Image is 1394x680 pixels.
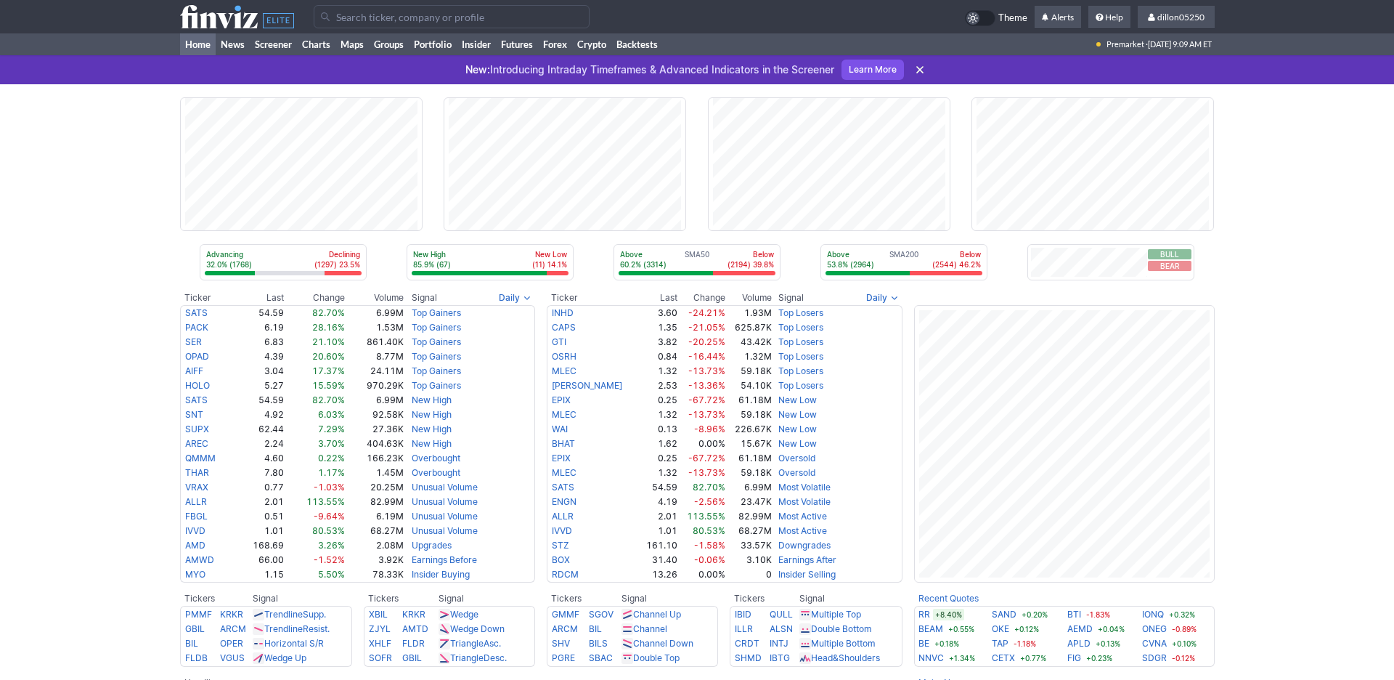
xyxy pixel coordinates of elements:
[484,652,507,663] span: Desc.
[185,569,205,580] a: MYO
[589,609,614,620] a: SGOV
[1138,6,1215,29] a: dillon05250
[778,365,823,376] a: Top Losers
[552,638,570,649] a: SHV
[306,496,345,507] span: 113.55%
[726,364,773,379] td: 59.18K
[826,249,982,271] div: SMA200
[1142,651,1167,665] a: SDGR
[312,351,345,362] span: 20.60%
[413,249,451,259] p: New High
[314,511,345,522] span: -9.64%
[318,467,345,478] span: 1.17%
[639,320,678,335] td: 1.35
[496,33,538,55] a: Futures
[778,307,823,318] a: Top Losers
[552,453,571,464] a: EPIX
[639,335,678,349] td: 3.82
[457,33,496,55] a: Insider
[778,569,836,580] a: Insider Selling
[346,305,404,320] td: 6.99M
[185,394,208,405] a: SATS
[688,394,725,405] span: -67.72%
[412,307,461,318] a: Top Gainers
[346,422,404,437] td: 27.36K
[369,623,391,634] a: ZJYL
[552,322,576,333] a: CAPS
[726,422,773,437] td: 226.67K
[688,409,725,420] span: -13.73%
[811,652,880,663] a: Head&Shoulders
[726,466,773,480] td: 59.18K
[235,422,285,437] td: 62.44
[185,496,207,507] a: ALLR
[727,259,774,270] p: (2194) 39.8%
[639,305,678,320] td: 3.60
[688,467,725,478] span: -13.73%
[185,540,205,551] a: AMD
[1148,33,1212,55] span: [DATE] 9:09 AM ET
[552,467,576,478] a: MLEC
[285,291,346,305] th: Change
[1148,261,1191,271] button: Bear
[346,437,404,451] td: 404.63K
[412,409,452,420] a: New High
[552,554,570,565] a: BOX
[639,437,678,451] td: 1.62
[402,623,428,634] a: AMTD
[866,291,887,305] span: Daily
[185,467,209,478] a: THAR
[552,394,571,405] a: EPIX
[727,249,774,259] p: Below
[992,622,1009,636] a: OKE
[918,593,979,604] b: Recent Quotes
[639,379,678,393] td: 2.53
[312,307,345,318] span: 82.70%
[841,60,904,80] a: Learn More
[346,495,404,509] td: 82.99M
[726,451,773,466] td: 61.18M
[346,364,404,379] td: 24.11M
[552,380,622,391] a: [PERSON_NAME]
[1067,651,1081,665] a: FIG
[770,638,788,649] a: INTJ
[312,525,345,536] span: 80.53%
[412,292,437,304] span: Signal
[185,525,205,536] a: IVVD
[688,307,725,318] span: -24.21%
[735,609,751,620] a: IBID
[778,525,827,536] a: Most Active
[206,259,252,270] p: 32.0% (1768)
[312,365,345,376] span: 17.37%
[863,291,902,305] button: Signals interval
[778,554,836,565] a: Earnings After
[918,607,930,622] a: RR
[185,351,209,362] a: OPAD
[778,438,817,449] a: New Low
[688,322,725,333] span: -21.05%
[827,249,874,259] p: Above
[185,609,212,620] a: PMMF
[346,451,404,466] td: 166.23K
[811,638,876,649] a: Multiple Bottom
[552,365,576,376] a: MLEC
[552,336,566,347] a: GTI
[220,623,246,634] a: ARCM
[185,638,198,649] a: BIL
[220,652,245,663] a: VGUS
[726,320,773,335] td: 625.87K
[346,335,404,349] td: 861.40K
[726,524,773,538] td: 68.27M
[619,249,775,271] div: SMA50
[450,652,507,663] a: TriangleDesc.
[918,622,943,636] a: BEAM
[412,365,461,376] a: Top Gainers
[369,33,409,55] a: Groups
[778,467,815,478] a: Oversold
[264,609,303,620] span: Trendline
[235,451,285,466] td: 4.60
[264,638,324,649] a: Horizontal S/R
[185,380,210,391] a: HOLO
[611,33,663,55] a: Backtests
[1142,607,1164,622] a: IONQ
